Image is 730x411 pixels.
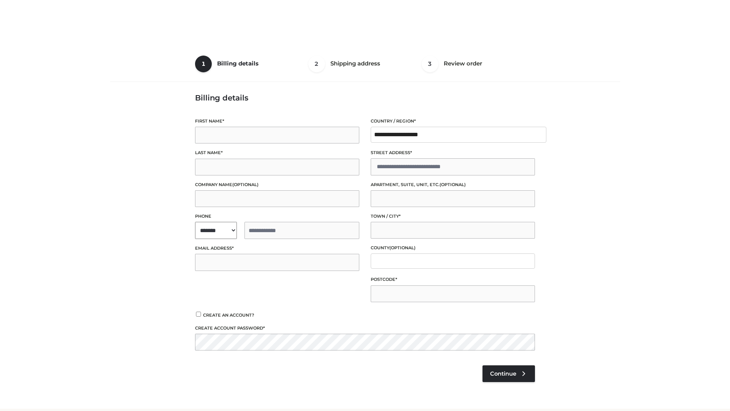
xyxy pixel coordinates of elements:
h3: Billing details [195,93,535,102]
span: Shipping address [330,60,380,67]
label: Postcode [371,276,535,283]
span: Continue [490,370,516,377]
span: Billing details [217,60,259,67]
label: Street address [371,149,535,156]
span: (optional) [232,182,259,187]
a: Continue [482,365,535,382]
span: Review order [444,60,482,67]
span: (optional) [389,245,416,250]
label: Email address [195,245,359,252]
span: 2 [308,56,325,72]
span: 1 [195,56,212,72]
span: Create an account? [203,312,254,318]
label: County [371,244,535,252]
input: Create an account? [195,312,202,317]
label: Phone [195,213,359,220]
span: 3 [422,56,438,72]
span: (optional) [440,182,466,187]
label: First name [195,118,359,125]
label: Last name [195,149,359,156]
label: Country / Region [371,118,535,125]
label: Create account password [195,325,535,332]
label: Apartment, suite, unit, etc. [371,181,535,188]
label: Company name [195,181,359,188]
label: Town / City [371,213,535,220]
